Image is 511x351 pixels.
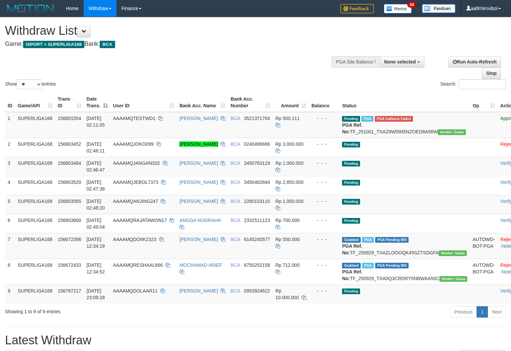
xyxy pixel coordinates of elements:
span: BCA [231,160,240,166]
h4: Game: Bank: [5,41,334,47]
label: Show entries [5,79,56,89]
th: Status [339,93,470,112]
a: Next [488,306,506,318]
th: Op: activate to sort column ascending [470,93,498,112]
a: [PERSON_NAME] [179,180,218,185]
div: - - - [312,160,337,166]
span: Copy 0953924622 to clipboard [244,288,270,294]
a: [PERSON_NAME] [179,160,218,166]
td: SUPERLIGA168 [15,157,55,176]
td: SUPERLIGA168 [15,112,55,138]
th: Game/API: activate to sort column ascending [15,93,55,112]
span: Rp 550.000 [275,237,300,242]
td: TF_250929_TXA0Q3CRDRY5NBWAA50C [339,259,470,284]
span: [DATE] 02:11:05 [87,116,105,128]
span: BCA [100,41,115,48]
span: [DATE] 12:34:19 [87,237,105,249]
td: SUPERLIGA168 [15,176,55,195]
span: Pending [342,288,360,294]
td: TF_251001_TXAZ8W5IM5NZOED8A56W [339,112,470,138]
div: - - - [312,262,337,268]
span: 156803600 [58,218,81,223]
td: 8 [5,259,15,284]
span: Rp 2.850.000 [275,180,304,185]
b: PGA Ref. No: [342,269,362,281]
a: [PERSON_NAME] [179,288,218,294]
a: Run Auto-Refresh [448,56,501,68]
th: Bank Acc. Name: activate to sort column ascending [177,93,228,112]
span: Grabbed [342,237,361,243]
span: AAAAMQTESTWD1 [113,116,156,121]
span: Copy 2280153110 to clipboard [244,199,270,204]
a: Previous [450,306,477,318]
span: Pending [342,180,360,186]
a: MOCHAMAD ARIEF [179,262,222,268]
span: [DATE] 02:49:04 [87,218,105,230]
td: AUTOWD-BOT-PGA [470,233,498,259]
span: 34 [407,2,416,8]
th: User ID: activate to sort column ascending [110,93,177,112]
span: Pending [342,116,360,122]
span: Copy 3450763119 to clipboard [244,160,270,166]
span: [DATE] 23:09:28 [87,288,105,300]
span: 156672433 [58,262,81,268]
span: Vendor URL: https://trx31.1velocity.biz [439,250,467,256]
span: Rp 3.000.000 [275,141,304,147]
div: - - - [312,179,337,186]
div: - - - [312,141,337,147]
span: Rp 1.000.000 [275,199,304,204]
h1: Withdraw List [5,24,334,37]
th: Date Trans.: activate to sort column descending [84,93,110,112]
span: 156801554 [58,116,81,121]
b: PGA Ref. No: [342,122,362,134]
td: SUPERLIGA168 [15,195,55,214]
input: Search: [458,79,506,89]
span: Marked by aafsoycanthlai [362,237,374,243]
span: BCA [231,180,240,185]
td: 2 [5,138,15,157]
span: AAAAMQRESHAAL666 [113,262,163,268]
a: [PERSON_NAME] [179,116,218,121]
span: Copy 3450462844 to clipboard [244,180,270,185]
span: Pending [342,199,360,205]
td: AUTOWD-BOT-PGA [470,259,498,284]
th: Bank Acc. Number: activate to sort column ascending [228,93,273,112]
a: ANGGA NUGRAHA [179,218,221,223]
span: PGA Error [375,116,413,122]
h1: Latest Withdraw [5,334,506,347]
span: Rp 10.000.000 [275,288,299,300]
span: 156803520 [58,180,81,185]
div: - - - [312,115,337,122]
th: Trans ID: activate to sort column ascending [55,93,84,112]
span: BCA [231,262,240,268]
span: Copy 6750252158 to clipboard [244,262,270,268]
span: BCA [231,141,240,147]
span: AAAAMQJOKO099 [113,141,154,147]
button: None selected [380,56,424,68]
span: PGA Pending [375,263,409,268]
a: [PERSON_NAME] [179,199,218,204]
div: - - - [312,198,337,205]
span: Copy 2332511123 to clipboard [244,218,270,223]
span: 156803565 [58,199,81,204]
span: Marked by aafseijuro [361,116,373,122]
span: AAAAMQRAJATAWON17 [113,218,167,223]
select: Showentries [17,79,42,89]
span: 156803452 [58,141,81,147]
td: 9 [5,284,15,304]
label: Search: [440,79,506,89]
img: Button%20Memo.svg [384,4,412,13]
span: BCA [231,237,240,242]
span: Grabbed [342,263,361,268]
div: - - - [312,217,337,224]
span: Rp 712.000 [275,262,300,268]
span: 156803484 [58,160,81,166]
a: Stop [482,68,501,79]
th: ID [5,93,15,112]
span: BCA [231,218,240,223]
img: panduan.png [422,4,455,13]
a: [PERSON_NAME] [179,141,218,147]
b: PGA Ref. No: [342,243,362,255]
span: BCA [231,288,240,294]
td: TF_250929_TXAZLOOOQK45SZTSDGFA [339,233,470,259]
